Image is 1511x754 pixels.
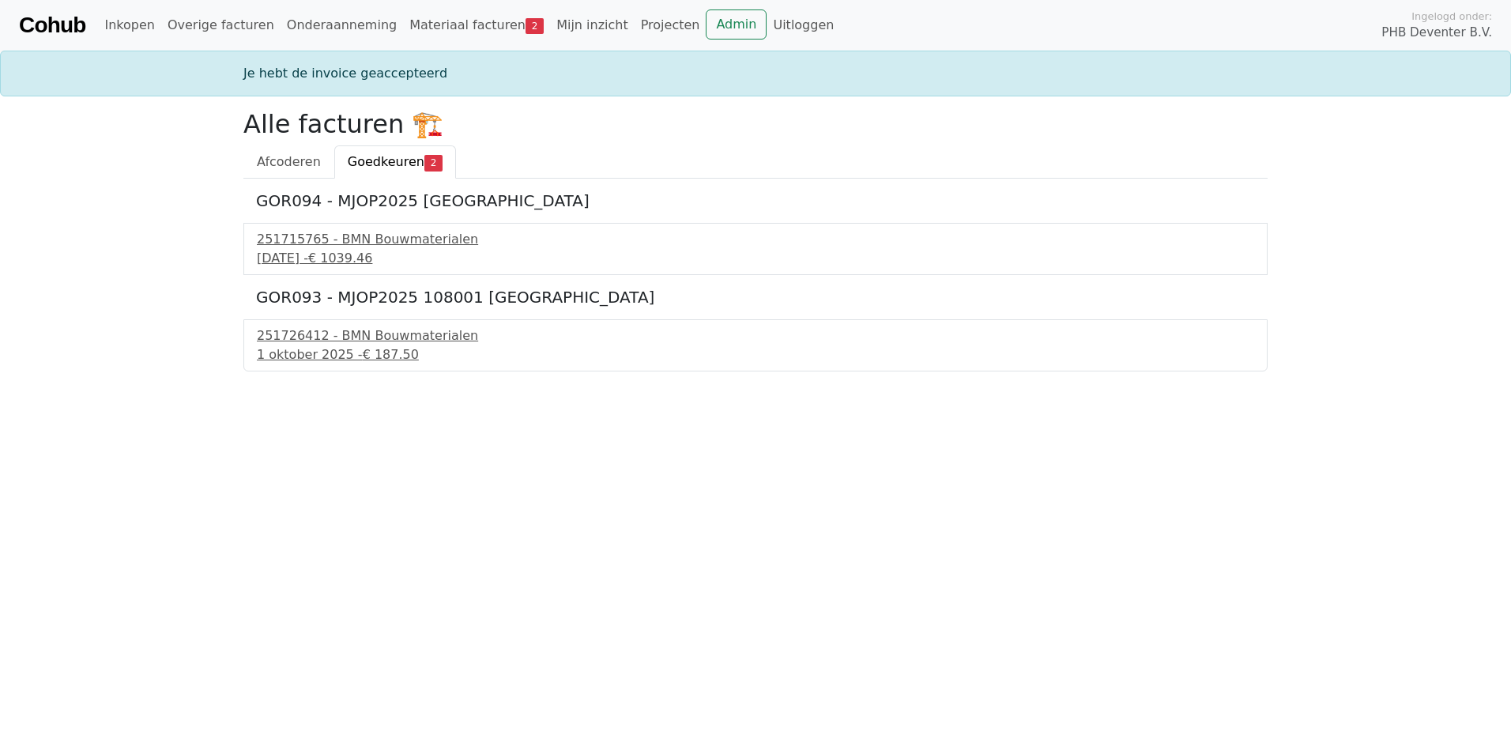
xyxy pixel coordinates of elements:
[256,191,1255,210] h5: GOR094 - MJOP2025 [GEOGRAPHIC_DATA]
[348,154,424,169] span: Goedkeuren
[526,18,544,34] span: 2
[234,64,1277,83] div: Je hebt de invoice geaccepteerd
[257,154,321,169] span: Afcoderen
[635,9,707,41] a: Projecten
[767,9,840,41] a: Uitloggen
[1411,9,1492,24] span: Ingelogd onder:
[257,326,1254,345] div: 251726412 - BMN Bouwmaterialen
[257,230,1254,268] a: 251715765 - BMN Bouwmaterialen[DATE] -€ 1039.46
[257,230,1254,249] div: 251715765 - BMN Bouwmaterialen
[19,6,85,44] a: Cohub
[334,145,456,179] a: Goedkeuren2
[256,288,1255,307] h5: GOR093 - MJOP2025 108001 [GEOGRAPHIC_DATA]
[257,249,1254,268] div: [DATE] -
[424,155,443,171] span: 2
[257,326,1254,364] a: 251726412 - BMN Bouwmaterialen1 oktober 2025 -€ 187.50
[257,345,1254,364] div: 1 oktober 2025 -
[706,9,767,40] a: Admin
[243,145,334,179] a: Afcoderen
[308,251,372,266] span: € 1039.46
[1381,24,1492,42] span: PHB Deventer B.V.
[550,9,635,41] a: Mijn inzicht
[98,9,160,41] a: Inkopen
[243,109,1268,139] h2: Alle facturen 🏗️
[161,9,281,41] a: Overige facturen
[281,9,403,41] a: Onderaanneming
[403,9,550,41] a: Materiaal facturen2
[363,347,419,362] span: € 187.50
